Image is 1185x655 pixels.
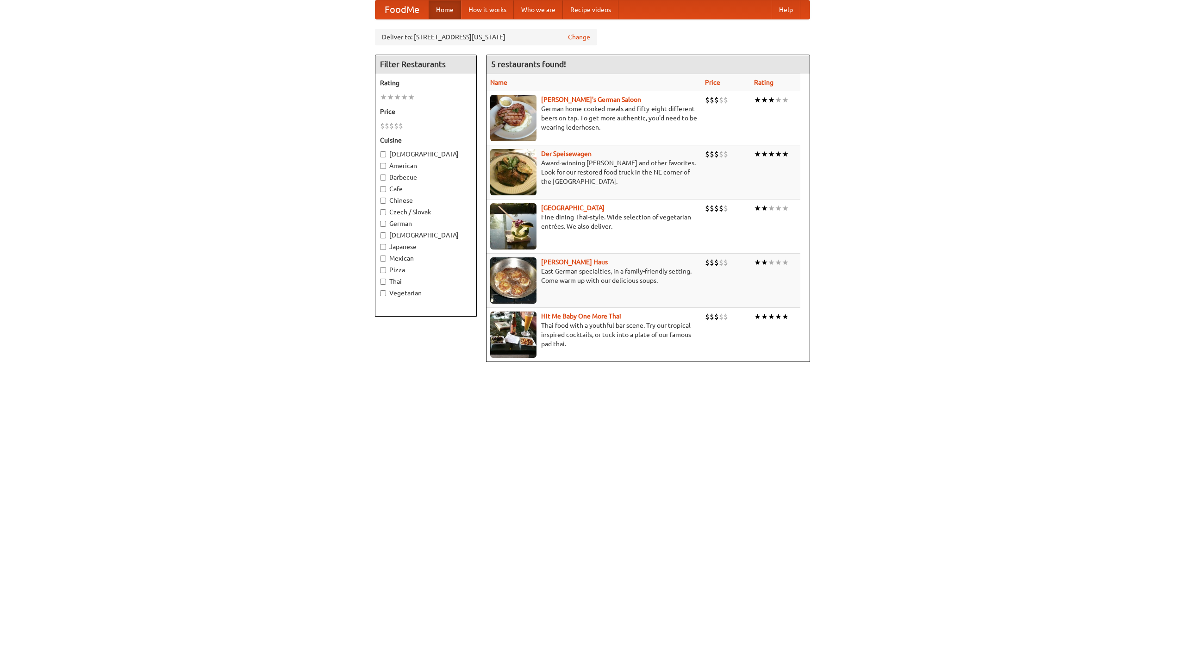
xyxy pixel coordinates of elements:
li: $ [719,203,723,213]
li: $ [714,149,719,159]
input: [DEMOGRAPHIC_DATA] [380,151,386,157]
a: [PERSON_NAME] Haus [541,258,608,266]
label: [DEMOGRAPHIC_DATA] [380,150,472,159]
li: ★ [401,92,408,102]
a: Change [568,32,590,42]
img: speisewagen.jpg [490,149,536,195]
li: $ [723,203,728,213]
li: $ [714,312,719,322]
a: [PERSON_NAME]'s German Saloon [541,96,641,103]
li: ★ [768,95,775,105]
li: ★ [782,149,789,159]
h5: Price [380,107,472,116]
label: Barbecue [380,173,472,182]
label: Mexican [380,254,472,263]
a: Name [490,79,507,86]
h4: Filter Restaurants [375,55,476,74]
p: East German specialties, in a family-friendly setting. Come warm up with our delicious soups. [490,267,698,285]
li: ★ [775,149,782,159]
ng-pluralize: 5 restaurants found! [491,60,566,69]
li: $ [705,312,710,322]
li: ★ [768,203,775,213]
a: How it works [461,0,514,19]
p: Award-winning [PERSON_NAME] and other favorites. Look for our restored food truck in the NE corne... [490,158,698,186]
li: ★ [768,257,775,268]
li: ★ [782,203,789,213]
input: Mexican [380,256,386,262]
li: ★ [775,203,782,213]
label: Czech / Slovak [380,207,472,217]
li: ★ [394,92,401,102]
label: American [380,161,472,170]
li: $ [399,121,403,131]
li: ★ [768,149,775,159]
label: Chinese [380,196,472,205]
a: FoodMe [375,0,429,19]
li: $ [714,203,719,213]
li: ★ [782,312,789,322]
li: $ [394,121,399,131]
li: $ [714,95,719,105]
li: ★ [408,92,415,102]
li: ★ [380,92,387,102]
li: $ [710,149,714,159]
input: Czech / Slovak [380,209,386,215]
label: Cafe [380,184,472,193]
li: $ [710,312,714,322]
label: German [380,219,472,228]
label: [DEMOGRAPHIC_DATA] [380,231,472,240]
input: Japanese [380,244,386,250]
li: ★ [775,95,782,105]
li: $ [723,312,728,322]
input: [DEMOGRAPHIC_DATA] [380,232,386,238]
li: $ [719,312,723,322]
li: $ [710,95,714,105]
li: $ [719,257,723,268]
li: $ [714,257,719,268]
li: ★ [754,257,761,268]
a: Recipe videos [563,0,618,19]
h5: Cuisine [380,136,472,145]
a: [GEOGRAPHIC_DATA] [541,204,605,212]
li: $ [705,257,710,268]
input: American [380,163,386,169]
a: Hit Me Baby One More Thai [541,312,621,320]
li: $ [705,149,710,159]
li: $ [723,95,728,105]
li: $ [385,121,389,131]
a: Der Speisewagen [541,150,592,157]
img: esthers.jpg [490,95,536,141]
li: ★ [775,257,782,268]
li: ★ [775,312,782,322]
label: Thai [380,277,472,286]
li: ★ [782,257,789,268]
li: $ [719,95,723,105]
li: $ [389,121,394,131]
li: ★ [754,95,761,105]
div: Deliver to: [STREET_ADDRESS][US_STATE] [375,29,597,45]
img: satay.jpg [490,203,536,250]
a: Rating [754,79,773,86]
li: ★ [754,312,761,322]
p: Fine dining Thai-style. Wide selection of vegetarian entrées. We also deliver. [490,212,698,231]
input: Barbecue [380,175,386,181]
li: ★ [768,312,775,322]
label: Japanese [380,242,472,251]
p: German home-cooked meals and fifty-eight different beers on tap. To get more authentic, you'd nee... [490,104,698,132]
a: Price [705,79,720,86]
label: Vegetarian [380,288,472,298]
p: Thai food with a youthful bar scene. Try our tropical inspired cocktails, or tuck into a plate of... [490,321,698,349]
input: Cafe [380,186,386,192]
li: $ [710,257,714,268]
li: ★ [761,257,768,268]
li: $ [719,149,723,159]
input: Thai [380,279,386,285]
a: Who we are [514,0,563,19]
li: ★ [387,92,394,102]
img: kohlhaus.jpg [490,257,536,304]
li: ★ [782,95,789,105]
